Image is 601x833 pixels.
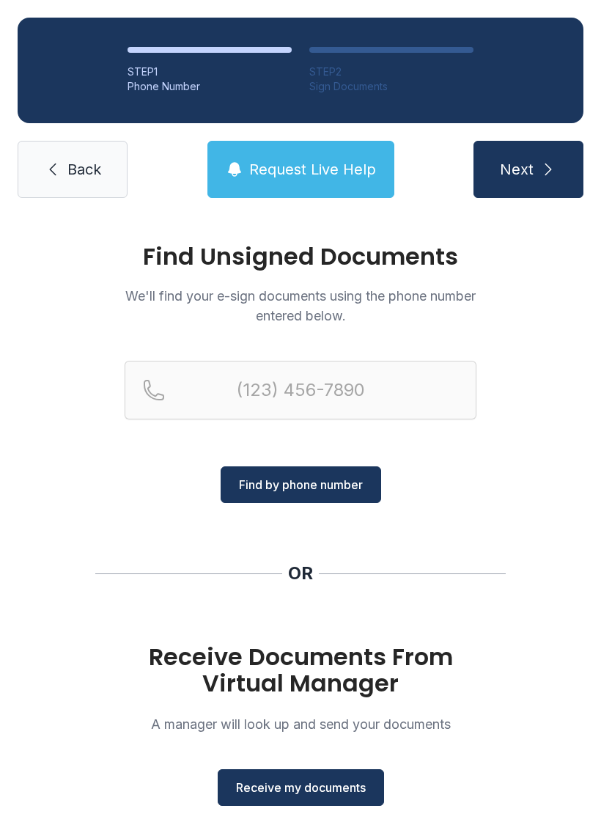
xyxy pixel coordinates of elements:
[67,159,101,180] span: Back
[125,245,476,268] h1: Find Unsigned Documents
[236,779,366,796] span: Receive my documents
[249,159,376,180] span: Request Live Help
[128,79,292,94] div: Phone Number
[239,476,363,493] span: Find by phone number
[125,644,476,697] h1: Receive Documents From Virtual Manager
[288,562,313,585] div: OR
[309,65,473,79] div: STEP 2
[125,361,476,419] input: Reservation phone number
[309,79,473,94] div: Sign Documents
[125,714,476,734] p: A manager will look up and send your documents
[500,159,534,180] span: Next
[125,286,476,326] p: We'll find your e-sign documents using the phone number entered below.
[128,65,292,79] div: STEP 1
